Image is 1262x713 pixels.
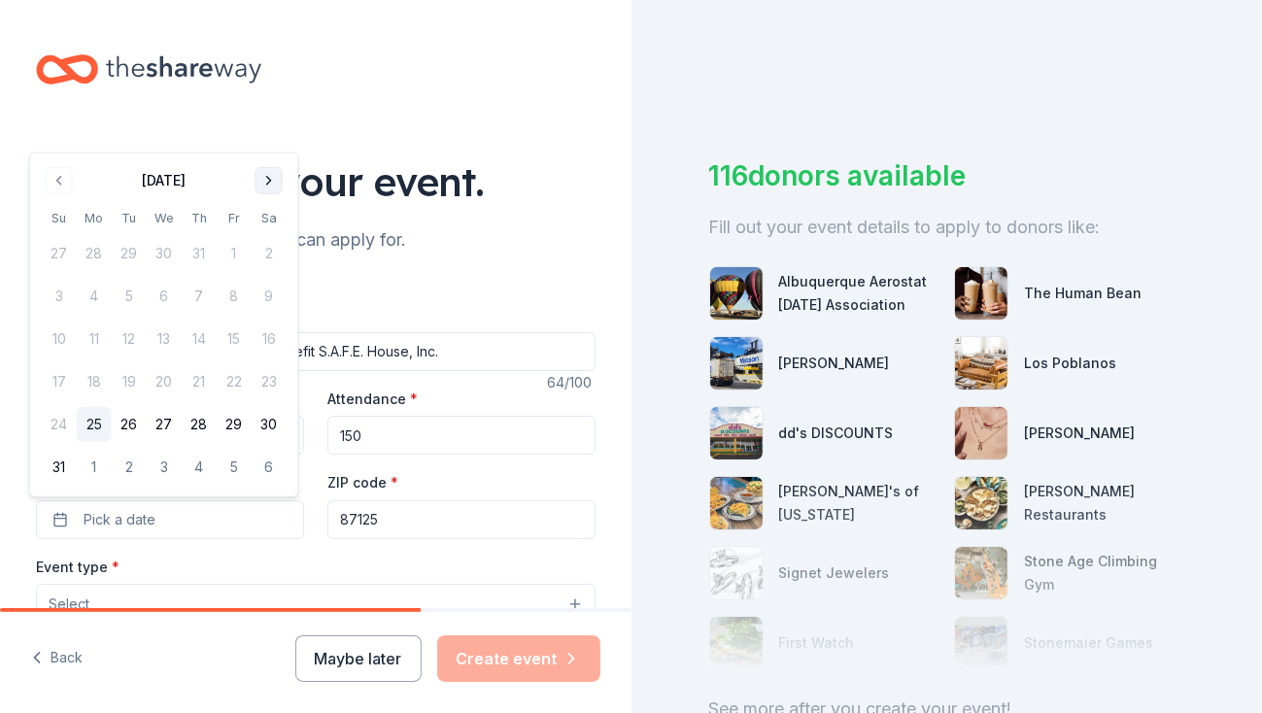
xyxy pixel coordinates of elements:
[252,450,287,485] button: 6
[147,450,182,485] button: 3
[36,154,596,209] div: Tell us about your event.
[955,407,1007,459] img: photo for Kendra Scott
[84,508,155,531] span: Pick a date
[779,270,939,317] div: Albuquerque Aerostat [DATE] Association
[112,450,147,485] button: 2
[182,208,217,228] th: Thursday
[31,638,83,679] button: Back
[147,208,182,228] th: Wednesday
[710,407,763,459] img: photo for dd's DISCOUNTS
[36,558,119,577] label: Event type
[252,407,287,442] button: 30
[327,473,398,492] label: ZIP code
[779,352,890,375] div: [PERSON_NAME]
[217,407,252,442] button: 29
[252,208,287,228] th: Saturday
[46,167,73,194] button: Go to previous month
[779,422,894,445] div: dd's DISCOUNTS
[217,208,252,228] th: Friday
[1024,422,1135,445] div: [PERSON_NAME]
[112,407,147,442] button: 26
[142,169,186,192] div: [DATE]
[182,407,217,442] button: 28
[256,167,283,194] button: Go to next month
[77,208,112,228] th: Monday
[710,337,763,390] img: photo for Matson
[36,332,596,371] input: Spring Fundraiser
[709,155,1185,196] div: 116 donors available
[42,208,77,228] th: Sunday
[547,371,596,394] div: 64 /100
[295,635,422,682] button: Maybe later
[42,450,77,485] button: 31
[77,407,112,442] button: 25
[327,500,596,539] input: 12345 (U.S. only)
[709,212,1185,243] div: Fill out your event details to apply to donors like:
[112,208,147,228] th: Tuesday
[36,224,596,255] div: We'll find in-kind donations you can apply for.
[1024,282,1142,305] div: The Human Bean
[955,337,1007,390] img: photo for Los Poblanos
[217,450,252,485] button: 5
[710,267,763,320] img: photo for Albuquerque Aerostat Ascension Association
[327,390,418,409] label: Attendance
[77,450,112,485] button: 1
[49,593,89,616] span: Select
[147,407,182,442] button: 27
[1024,352,1116,375] div: Los Poblanos
[327,416,596,455] input: 20
[36,584,596,625] button: Select
[182,450,217,485] button: 4
[955,267,1007,320] img: photo for The Human Bean
[36,500,304,539] button: Pick a date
